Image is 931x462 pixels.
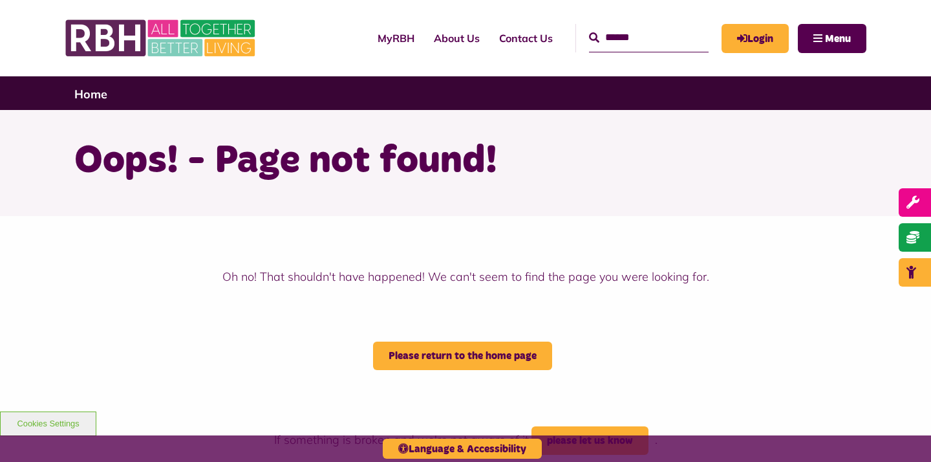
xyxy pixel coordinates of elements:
[274,432,658,447] span: If something is broken and we're not aware of it, .
[531,426,648,455] a: please let us know
[489,21,562,56] a: Contact Us
[825,34,851,44] span: Menu
[798,24,866,53] button: Navigation
[65,268,866,285] p: Oh no! That shouldn't have happened! We can't seem to find the page you were looking for.
[383,439,542,459] button: Language & Accessibility
[74,87,107,102] a: Home
[873,404,931,462] iframe: Netcall Web Assistant for live chat
[65,13,259,63] img: RBH
[424,21,489,56] a: About Us
[368,21,424,56] a: MyRBH
[373,342,552,370] a: Please return to the home page
[74,136,857,186] h1: Oops! - Page not found!
[722,24,789,53] a: MyRBH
